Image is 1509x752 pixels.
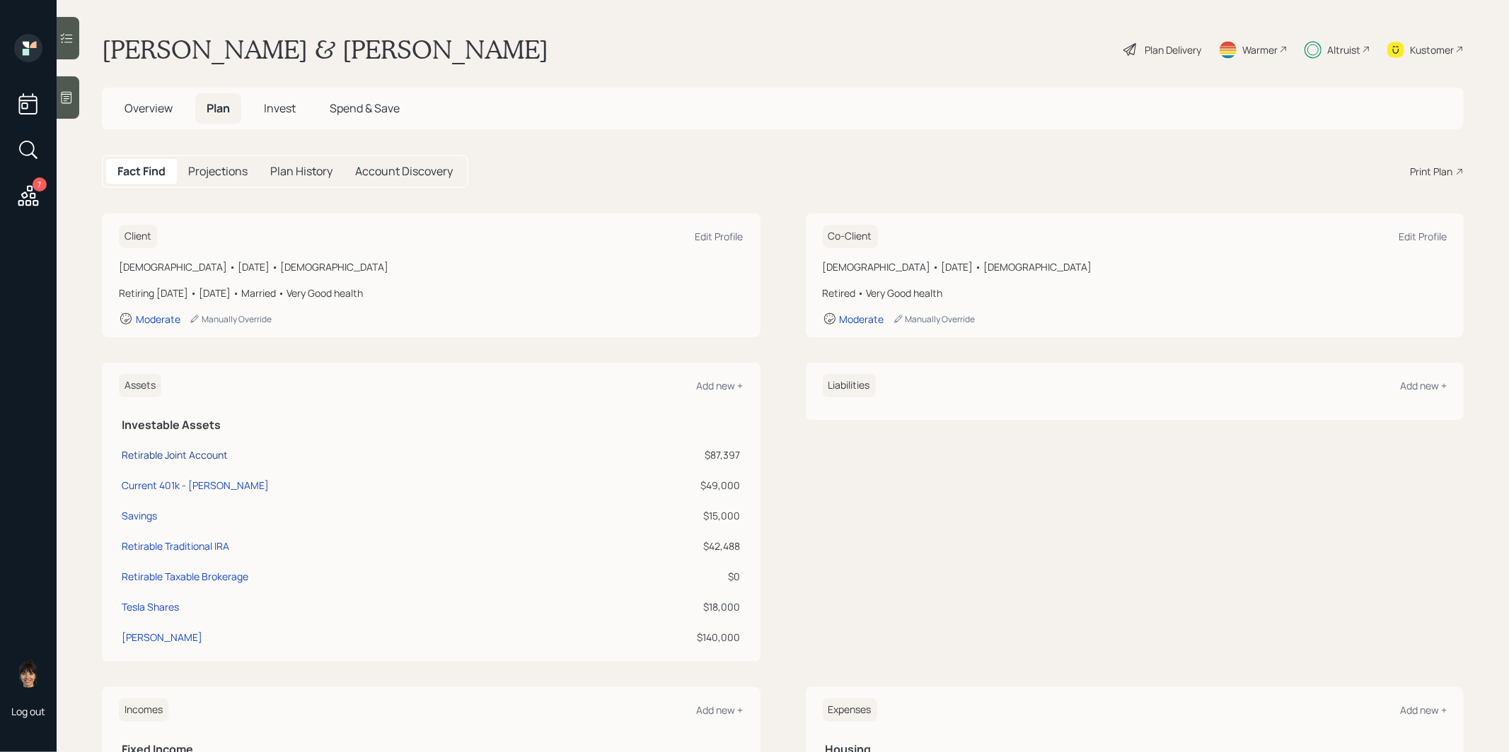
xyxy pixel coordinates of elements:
div: $140,000 [595,630,741,645]
h6: Liabilities [823,374,876,397]
span: Invest [264,100,296,116]
div: Kustomer [1410,42,1454,57]
div: Current 401k - [PERSON_NAME] [122,478,269,493]
span: Spend & Save [330,100,400,116]
div: Retirable Taxable Brokerage [122,569,248,584]
div: Moderate [840,312,884,326]
div: Log out [11,705,45,718]
div: Retirable Joint Account [122,447,228,462]
div: [DEMOGRAPHIC_DATA] • [DATE] • [DEMOGRAPHIC_DATA] [823,259,1447,274]
div: $15,000 [595,508,741,523]
div: 7 [33,177,47,192]
div: Retirable Traditional IRA [122,539,229,553]
div: $49,000 [595,478,741,493]
div: Savings [122,508,157,523]
h5: Projections [188,165,248,178]
span: Overview [125,100,173,116]
div: $0 [595,569,741,584]
div: [PERSON_NAME] [122,630,202,645]
div: $42,488 [595,539,741,553]
div: $87,397 [595,447,741,462]
img: treva-nostdahl-headshot.png [14,659,42,688]
div: Tesla Shares [122,599,179,614]
div: Warmer [1242,42,1278,57]
span: Plan [207,100,230,116]
div: Add new + [697,703,744,717]
div: Retired • Very Good health [823,286,1447,300]
h6: Expenses [823,698,877,722]
div: Manually Override [189,313,272,325]
div: Retiring [DATE] • [DATE] • Married • Very Good health [119,286,744,300]
h5: Fact Find [117,165,166,178]
div: Plan Delivery [1145,42,1201,57]
div: $18,000 [595,599,741,614]
div: Edit Profile [695,230,744,243]
h6: Client [119,225,157,248]
h6: Assets [119,374,161,397]
div: Add new + [697,379,744,392]
div: Add new + [1400,379,1447,392]
h5: Account Discovery [355,165,453,178]
h5: Plan History [270,165,333,178]
div: Manually Override [893,313,976,325]
div: Moderate [136,312,180,326]
div: Print Plan [1410,164,1452,179]
div: Altruist [1327,42,1360,57]
div: Edit Profile [1399,230,1447,243]
div: [DEMOGRAPHIC_DATA] • [DATE] • [DEMOGRAPHIC_DATA] [119,259,744,274]
h1: [PERSON_NAME] & [PERSON_NAME] [102,34,548,65]
h6: Incomes [119,698,168,722]
h5: Investable Assets [122,418,741,432]
h6: Co-Client [823,225,878,248]
div: Add new + [1400,703,1447,717]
